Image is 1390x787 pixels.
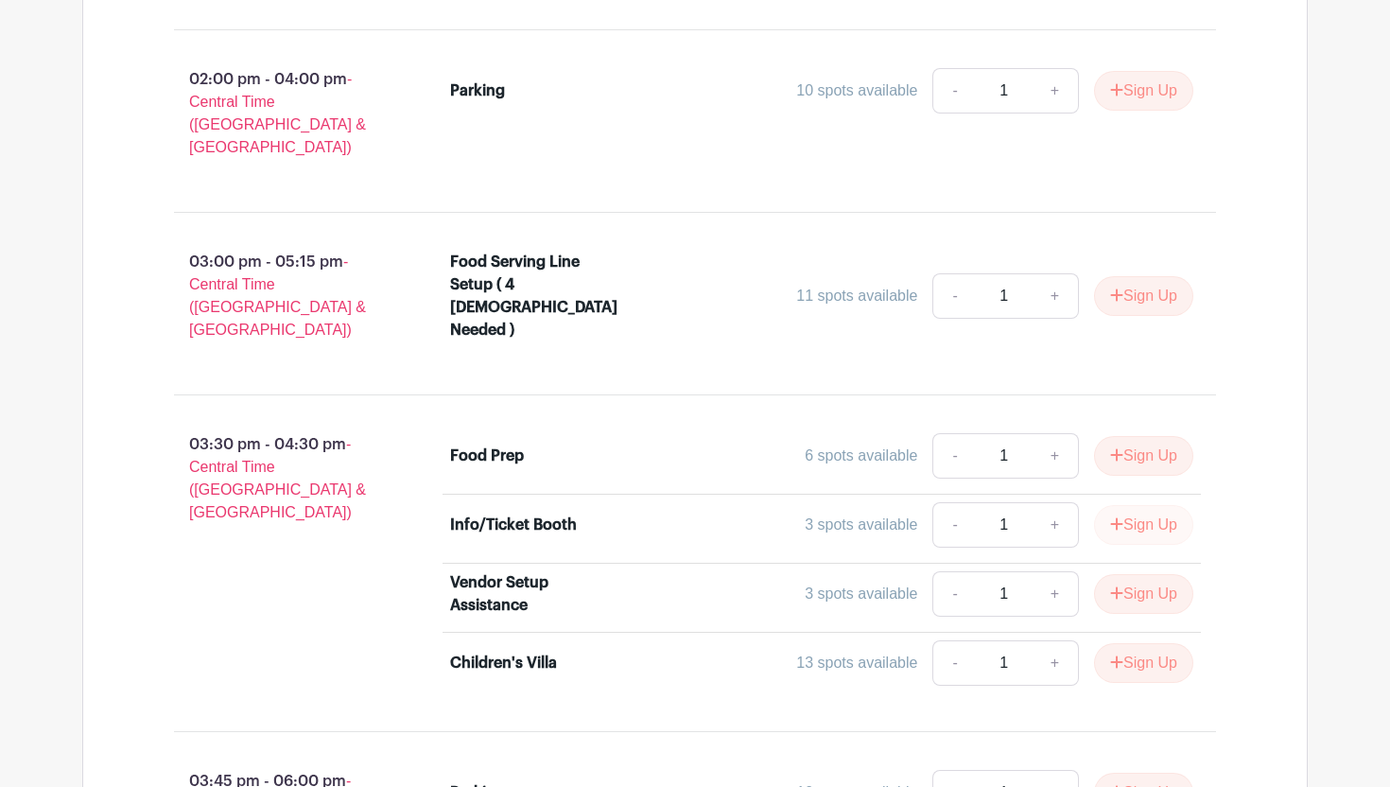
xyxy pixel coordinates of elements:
[796,652,917,674] div: 13 spots available
[1094,505,1193,545] button: Sign Up
[805,445,917,467] div: 6 spots available
[189,71,366,155] span: - Central Time ([GEOGRAPHIC_DATA] & [GEOGRAPHIC_DATA])
[1032,640,1079,686] a: +
[932,502,976,548] a: -
[1094,71,1193,111] button: Sign Up
[450,251,617,341] div: Food Serving Line Setup ( 4 [DEMOGRAPHIC_DATA] Needed )
[1032,571,1079,617] a: +
[1094,276,1193,316] button: Sign Up
[450,79,505,102] div: Parking
[1094,436,1193,476] button: Sign Up
[450,571,614,617] div: Vendor Setup Assistance
[932,68,976,114] a: -
[144,426,420,532] p: 03:30 pm - 04:30 pm
[805,514,917,536] div: 3 spots available
[189,436,366,520] span: - Central Time ([GEOGRAPHIC_DATA] & [GEOGRAPHIC_DATA])
[796,285,917,307] div: 11 spots available
[1032,273,1079,319] a: +
[805,583,917,605] div: 3 spots available
[189,254,366,338] span: - Central Time ([GEOGRAPHIC_DATA] & [GEOGRAPHIC_DATA])
[1094,574,1193,614] button: Sign Up
[450,445,524,467] div: Food Prep
[1032,68,1079,114] a: +
[1032,433,1079,479] a: +
[144,61,420,166] p: 02:00 pm - 04:00 pm
[450,652,557,674] div: Children's Villa
[450,514,577,536] div: Info/Ticket Booth
[932,571,976,617] a: -
[796,79,917,102] div: 10 spots available
[144,243,420,349] p: 03:00 pm - 05:15 pm
[932,640,976,686] a: -
[932,273,976,319] a: -
[932,433,976,479] a: -
[1094,643,1193,683] button: Sign Up
[1032,502,1079,548] a: +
